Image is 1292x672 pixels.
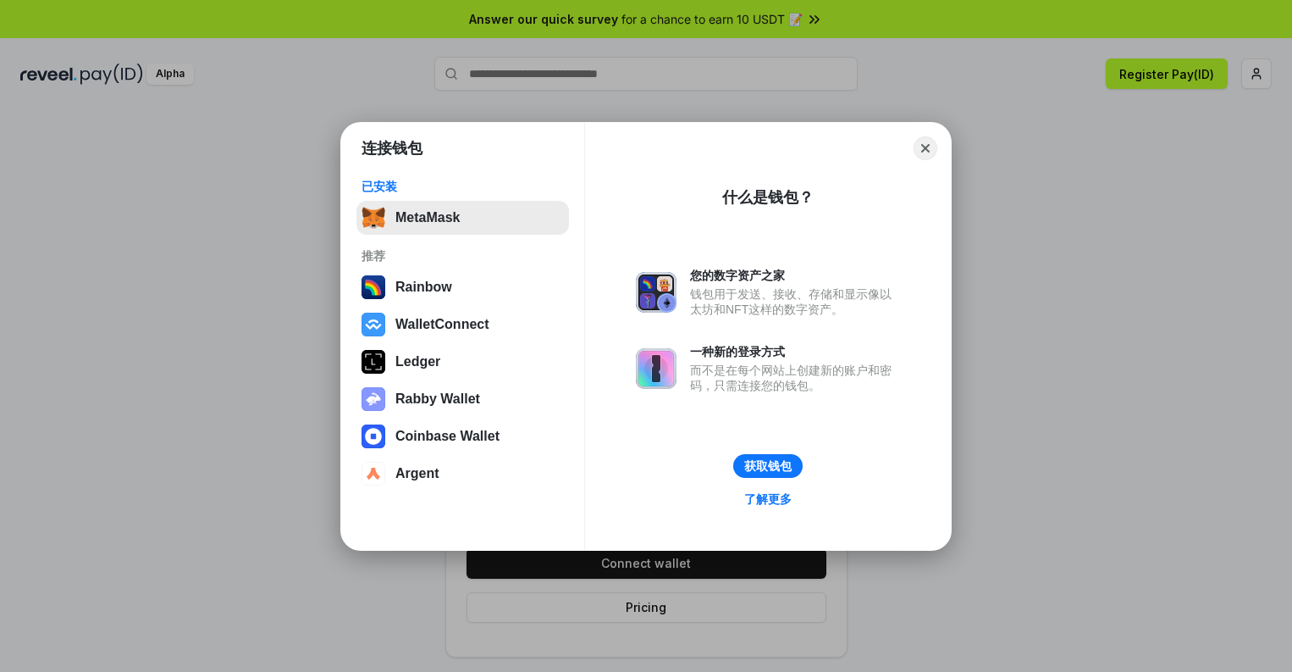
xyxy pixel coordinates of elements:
div: 而不是在每个网站上创建新的账户和密码，只需连接您的钱包。 [690,363,900,393]
img: svg+xml,%3Csvg%20width%3D%2228%22%20height%3D%2228%22%20viewBox%3D%220%200%2028%2028%22%20fill%3D... [362,425,385,448]
img: svg+xml,%3Csvg%20xmlns%3D%22http%3A%2F%2Fwww.w3.org%2F2000%2Fsvg%22%20fill%3D%22none%22%20viewBox... [636,272,676,313]
div: Rainbow [395,280,452,295]
div: WalletConnect [395,317,489,332]
img: svg+xml,%3Csvg%20xmlns%3D%22http%3A%2F%2Fwww.w3.org%2F2000%2Fsvg%22%20width%3D%2228%22%20height%3... [362,350,385,374]
div: 什么是钱包？ [722,187,814,208]
button: MetaMask [356,201,569,235]
img: svg+xml,%3Csvg%20width%3D%2228%22%20height%3D%2228%22%20viewBox%3D%220%200%2028%2028%22%20fill%3D... [362,313,385,336]
img: svg+xml,%3Csvg%20xmlns%3D%22http%3A%2F%2Fwww.w3.org%2F2000%2Fsvg%22%20fill%3D%22none%22%20viewBox... [636,348,676,389]
div: 钱包用于发送、接收、存储和显示像以太坊和NFT这样的数字资产。 [690,286,900,317]
button: Rabby Wallet [356,382,569,416]
button: Close [914,136,937,160]
div: 您的数字资产之家 [690,268,900,283]
img: svg+xml,%3Csvg%20width%3D%22120%22%20height%3D%22120%22%20viewBox%3D%220%200%20120%20120%22%20fil... [362,275,385,299]
div: Rabby Wallet [395,392,480,407]
div: MetaMask [395,210,460,225]
div: 获取钱包 [744,458,792,474]
div: 推荐 [362,248,564,264]
div: Ledger [395,354,440,369]
button: 获取钱包 [733,454,803,478]
button: Ledger [356,345,569,379]
img: svg+xml,%3Csvg%20fill%3D%22none%22%20height%3D%2233%22%20viewBox%3D%220%200%2035%2033%22%20width%... [362,206,385,230]
a: 了解更多 [734,488,802,510]
img: svg+xml,%3Csvg%20xmlns%3D%22http%3A%2F%2Fwww.w3.org%2F2000%2Fsvg%22%20fill%3D%22none%22%20viewBox... [362,387,385,411]
h1: 连接钱包 [362,138,422,158]
button: Argent [356,457,569,491]
div: 已安装 [362,179,564,194]
div: 一种新的登录方式 [690,344,900,359]
div: 了解更多 [744,492,792,507]
img: svg+xml,%3Csvg%20width%3D%2228%22%20height%3D%2228%22%20viewBox%3D%220%200%2028%2028%22%20fill%3D... [362,462,385,486]
button: WalletConnect [356,308,569,342]
button: Rainbow [356,270,569,304]
button: Coinbase Wallet [356,419,569,453]
div: Argent [395,466,439,481]
div: Coinbase Wallet [395,429,500,444]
